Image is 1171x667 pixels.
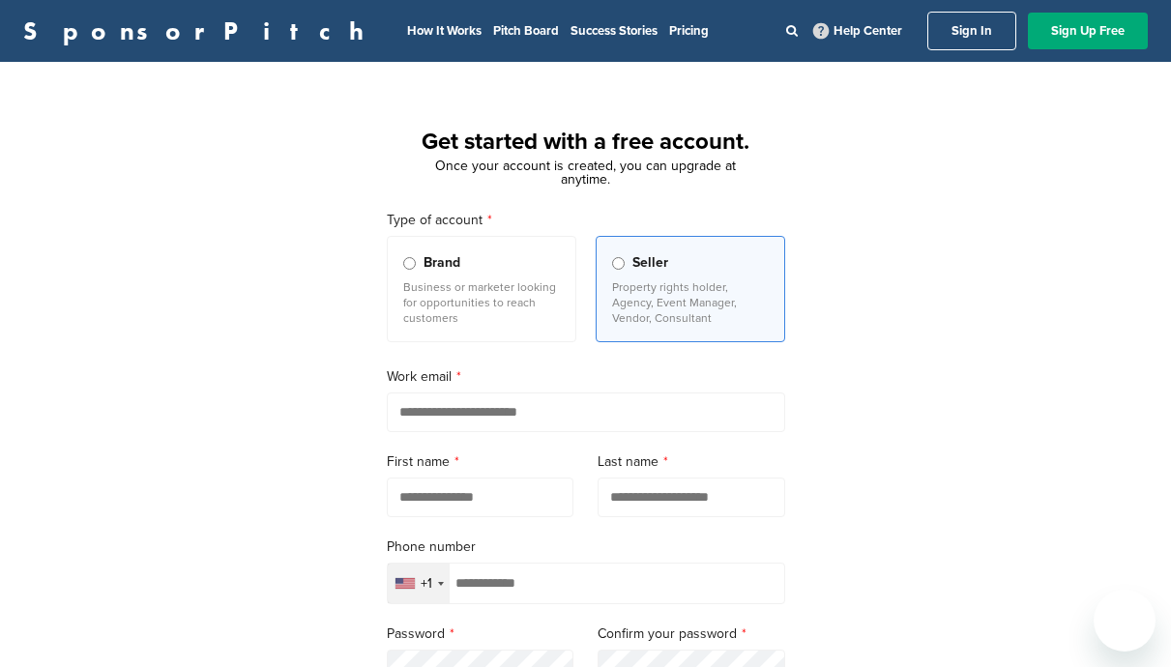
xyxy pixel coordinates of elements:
a: Success Stories [571,23,658,39]
span: Seller [632,252,668,274]
a: How It Works [407,23,482,39]
label: Last name [598,451,785,473]
label: First name [387,451,574,473]
a: Pricing [669,23,709,39]
label: Confirm your password [598,623,785,645]
label: Password [387,623,574,645]
div: Selected country [388,564,450,603]
a: Sign In [927,12,1016,50]
p: Business or marketer looking for opportunities to reach customers [403,279,560,326]
span: Brand [424,252,460,274]
a: Help Center [809,19,906,43]
input: Brand Business or marketer looking for opportunities to reach customers [403,257,416,270]
h1: Get started with a free account. [364,125,808,159]
input: Seller Property rights holder, Agency, Event Manager, Vendor, Consultant [612,257,625,270]
a: SponsorPitch [23,18,376,43]
a: Sign Up Free [1028,13,1148,49]
a: Pitch Board [493,23,559,39]
label: Type of account [387,210,785,231]
label: Phone number [387,536,785,558]
iframe: Botón para iniciar la ventana de mensajería [1094,590,1156,652]
p: Property rights holder, Agency, Event Manager, Vendor, Consultant [612,279,769,326]
div: +1 [421,577,432,591]
span: Once your account is created, you can upgrade at anytime. [435,158,736,188]
label: Work email [387,366,785,388]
